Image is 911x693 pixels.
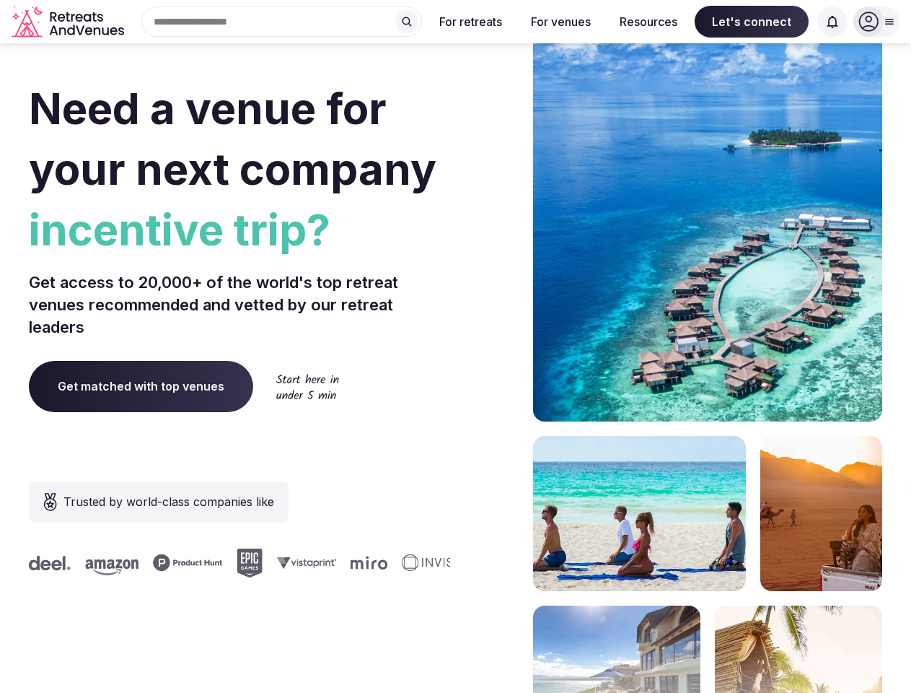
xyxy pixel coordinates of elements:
button: Resources [608,6,689,38]
svg: Invisible company logo [395,554,474,572]
svg: Epic Games company logo [229,549,255,577]
img: yoga on tropical beach [533,436,746,591]
p: Get access to 20,000+ of the world's top retreat venues recommended and vetted by our retreat lea... [29,271,450,338]
span: incentive trip? [29,199,450,260]
svg: Deel company logo [22,556,63,570]
button: For retreats [428,6,514,38]
span: Need a venue for your next company [29,82,436,195]
img: Start here in under 5 min [276,374,339,399]
span: Let's connect [695,6,809,38]
svg: Retreats and Venues company logo [12,6,127,38]
a: Visit the homepage [12,6,127,38]
img: woman sitting in back of truck with camels [760,436,882,591]
span: Trusted by world-class companies like [63,493,274,510]
svg: Miro company logo [343,556,380,570]
a: Get matched with top venues [29,361,253,411]
svg: Vistaprint company logo [270,557,329,569]
button: For venues [519,6,602,38]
